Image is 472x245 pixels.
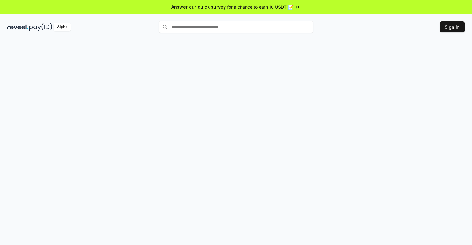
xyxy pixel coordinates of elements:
[171,4,226,10] span: Answer our quick survey
[7,23,28,31] img: reveel_dark
[54,23,71,31] div: Alpha
[227,4,293,10] span: for a chance to earn 10 USDT 📝
[29,23,52,31] img: pay_id
[440,21,465,32] button: Sign In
